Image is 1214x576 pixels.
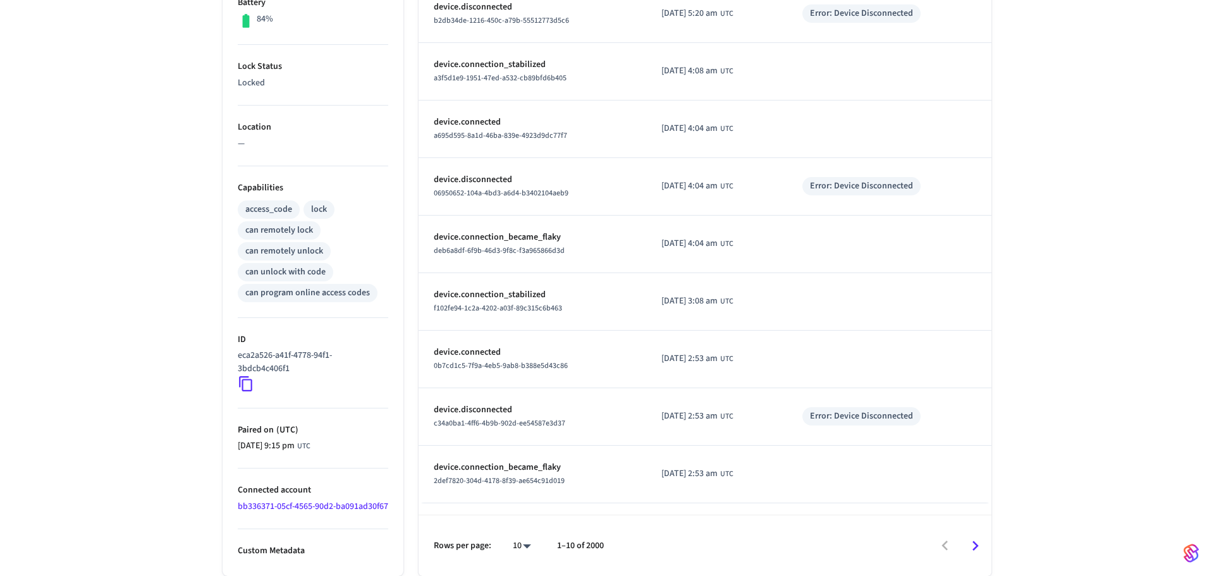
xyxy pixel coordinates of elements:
div: UCT [661,352,733,365]
span: UTC [720,8,733,20]
span: UTC [720,353,733,365]
img: SeamLogoGradient.69752ec5.svg [1184,543,1199,563]
p: Rows per page: [434,539,491,553]
span: [DATE] 5:20 am [661,7,718,20]
div: lock [311,203,327,216]
span: [DATE] 2:53 am [661,352,718,365]
p: device.connection_became_flaky [434,231,631,244]
p: Connected account [238,484,388,497]
p: ID [238,333,388,346]
div: UCT [238,439,310,453]
div: can program online access codes [245,286,370,300]
p: device.connection_stabilized [434,288,631,302]
span: 2def7820-304d-4178-8f39-ae654c91d019 [434,475,565,486]
div: Error: Device Disconnected [810,410,913,423]
span: [DATE] 3:08 am [661,295,718,308]
span: deb6a8df-6f9b-46d3-9f8c-f3a965866d3d [434,245,565,256]
a: bb336371-05cf-4565-90d2-ba091ad30f67 [238,500,388,513]
span: [DATE] 2:53 am [661,467,718,481]
p: Lock Status [238,60,388,73]
p: device.connected [434,116,631,129]
p: Custom Metadata [238,544,388,558]
div: UCT [661,295,733,308]
span: [DATE] 4:04 am [661,237,718,250]
span: a695d595-8a1d-46ba-839e-4923d9dc77f7 [434,130,567,141]
p: eca2a526-a41f-4778-94f1-3bdcb4c406f1 [238,349,383,376]
div: can unlock with code [245,266,326,279]
span: [DATE] 4:04 am [661,180,718,193]
span: UTC [720,238,733,250]
button: Go to next page [960,531,990,561]
p: 1–10 of 2000 [557,539,604,553]
span: a3f5d1e9-1951-47ed-a532-cb89bfd6b405 [434,73,567,83]
p: device.connected [434,346,631,359]
div: UCT [661,467,733,481]
div: UCT [661,410,733,423]
p: device.disconnected [434,173,631,187]
span: UTC [720,181,733,192]
span: ( UTC ) [274,424,298,436]
span: UTC [297,441,310,452]
p: device.connection_stabilized [434,58,631,71]
p: Capabilities [238,181,388,195]
p: 84% [257,13,273,26]
span: UTC [720,296,733,307]
p: device.disconnected [434,1,631,14]
div: UCT [661,7,733,20]
span: b2db34de-1216-450c-a79b-55512773d5c6 [434,15,569,26]
p: device.connection_became_flaky [434,461,631,474]
span: [DATE] 4:04 am [661,122,718,135]
span: UTC [720,411,733,422]
span: 0b7cd1c5-7f9a-4eb5-9ab8-b388e5d43c86 [434,360,568,371]
div: access_code [245,203,292,216]
p: — [238,137,388,150]
div: can remotely unlock [245,245,323,258]
div: UCT [661,237,733,250]
div: Error: Device Disconnected [810,180,913,193]
span: [DATE] 4:08 am [661,64,718,78]
div: UCT [661,180,733,193]
span: UTC [720,123,733,135]
p: device.disconnected [434,403,631,417]
span: UTC [720,66,733,77]
span: [DATE] 9:15 pm [238,439,295,453]
div: 10 [506,537,537,555]
div: Error: Device Disconnected [810,7,913,20]
div: UCT [661,122,733,135]
div: can remotely lock [245,224,313,237]
p: Location [238,121,388,134]
p: Locked [238,77,388,90]
span: [DATE] 2:53 am [661,410,718,423]
div: UCT [661,64,733,78]
span: c34a0ba1-4ff6-4b9b-902d-ee54587e3d37 [434,418,565,429]
span: f102fe94-1c2a-4202-a03f-89c315c6b463 [434,303,562,314]
span: UTC [720,469,733,480]
p: Paired on [238,424,388,437]
span: 06950652-104a-4bd3-a6d4-b3402104aeb9 [434,188,568,199]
